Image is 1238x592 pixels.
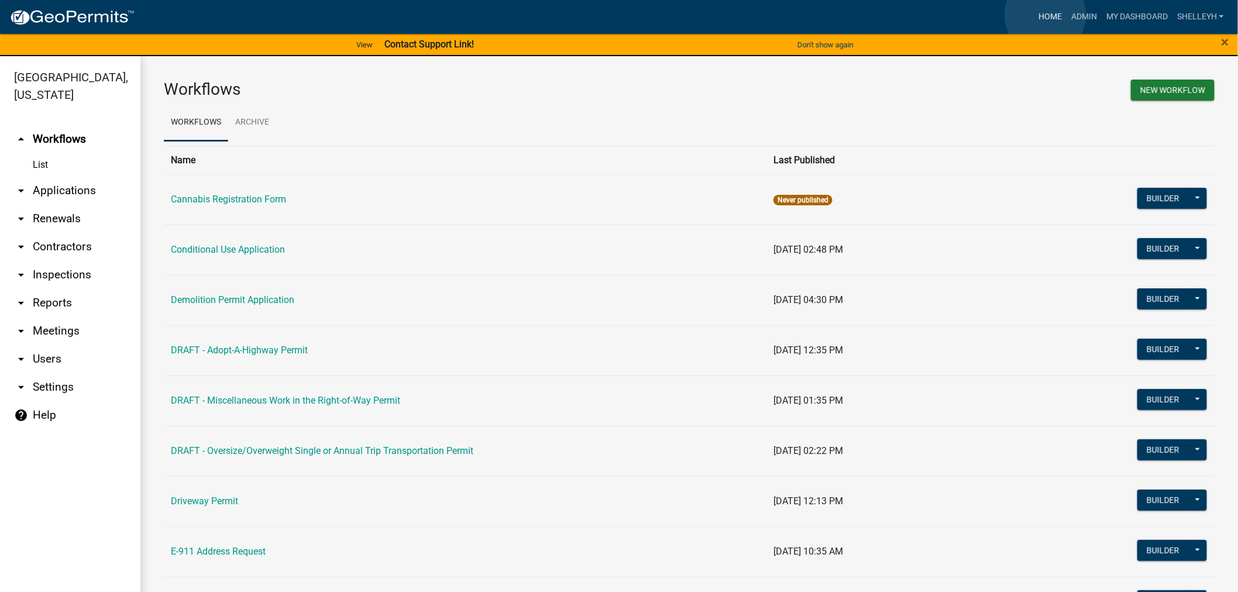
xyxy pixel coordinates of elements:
[1137,339,1189,360] button: Builder
[352,35,377,54] a: View
[773,244,843,255] span: [DATE] 02:48 PM
[773,294,843,305] span: [DATE] 04:30 PM
[228,104,276,142] a: Archive
[14,268,28,282] i: arrow_drop_down
[1137,389,1189,410] button: Builder
[1137,540,1189,561] button: Builder
[14,240,28,254] i: arrow_drop_down
[793,35,858,54] button: Don't show again
[164,146,766,174] th: Name
[1137,188,1189,209] button: Builder
[171,395,400,406] a: DRAFT - Miscellaneous Work in the Right-of-Way Permit
[14,324,28,338] i: arrow_drop_down
[171,546,266,557] a: E-911 Address Request
[171,294,294,305] a: Demolition Permit Application
[1137,288,1189,309] button: Builder
[1222,34,1229,50] span: ×
[164,80,680,99] h3: Workflows
[171,194,286,205] a: Cannabis Registration Form
[384,39,474,50] strong: Contact Support Link!
[164,104,228,142] a: Workflows
[766,146,1053,174] th: Last Published
[14,352,28,366] i: arrow_drop_down
[1172,6,1229,28] a: shelleyh
[773,345,843,356] span: [DATE] 12:35 PM
[14,184,28,198] i: arrow_drop_down
[1067,6,1102,28] a: Admin
[1137,238,1189,259] button: Builder
[171,345,308,356] a: DRAFT - Adopt-A-Highway Permit
[773,445,843,456] span: [DATE] 02:22 PM
[14,408,28,422] i: help
[1102,6,1172,28] a: My Dashboard
[1137,439,1189,460] button: Builder
[171,495,238,507] a: Driveway Permit
[14,380,28,394] i: arrow_drop_down
[773,546,843,557] span: [DATE] 10:35 AM
[14,132,28,146] i: arrow_drop_up
[773,395,843,406] span: [DATE] 01:35 PM
[14,212,28,226] i: arrow_drop_down
[1034,6,1067,28] a: Home
[773,195,833,205] span: Never published
[1137,490,1189,511] button: Builder
[14,296,28,310] i: arrow_drop_down
[171,445,473,456] a: DRAFT - Oversize/Overweight Single or Annual Trip Transportation Permit
[171,244,285,255] a: Conditional Use Application
[1131,80,1215,101] button: New Workflow
[1222,35,1229,49] button: Close
[773,495,843,507] span: [DATE] 12:13 PM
